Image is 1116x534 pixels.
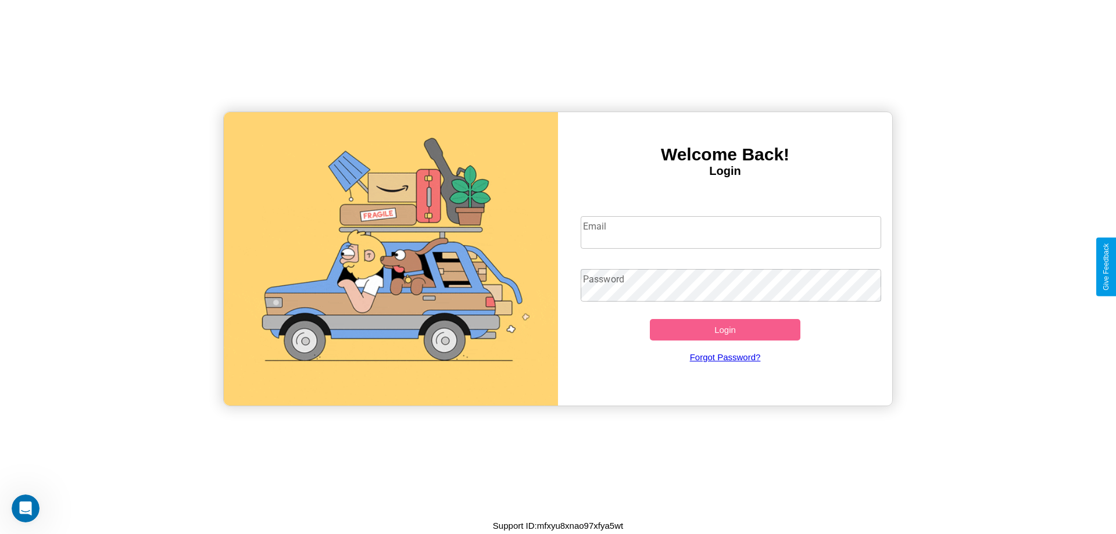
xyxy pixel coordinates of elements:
a: Forgot Password? [575,341,876,374]
img: gif [224,112,558,406]
h3: Welcome Back! [558,145,892,164]
div: Give Feedback [1102,243,1110,291]
h4: Login [558,164,892,178]
p: Support ID: mfxyu8xnao97xfya5wt [493,518,623,533]
button: Login [650,319,800,341]
iframe: Intercom live chat [12,494,40,522]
